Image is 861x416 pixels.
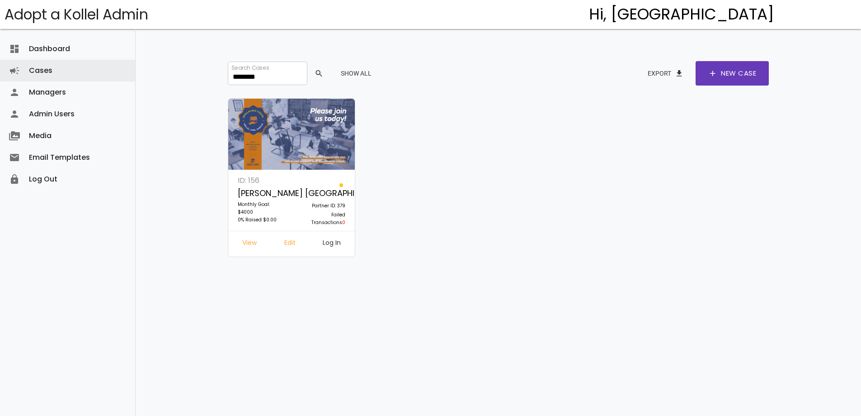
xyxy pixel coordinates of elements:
span: add [708,61,717,86]
i: person [9,81,20,103]
p: Partner ID: 379 [296,202,345,211]
p: ID: 156 [238,174,287,186]
span: 0 [342,219,345,226]
p: [PERSON_NAME] [GEOGRAPHIC_DATA] [238,186,287,201]
p: Monthly Goal: $4000 [238,201,287,216]
a: ID: 156 [PERSON_NAME] [GEOGRAPHIC_DATA] Monthly Goal: $4000 0% Raised $0.00 [233,174,292,231]
i: email [9,147,20,168]
button: Show All [334,65,379,81]
i: person [9,103,20,125]
i: perm_media [9,125,20,147]
button: Exportfile_download [640,65,691,81]
img: 9rCP0e6vQo.12ugFsyYHI.jpg [228,99,355,170]
span: search [315,65,324,81]
i: dashboard [9,38,20,60]
h4: Hi, [GEOGRAPHIC_DATA] [589,6,774,23]
a: View [235,236,264,252]
a: addNew Case [696,61,769,86]
button: search [307,65,329,81]
a: Partner ID: 379 Failed Transactions0 [292,174,350,231]
span: file_download [675,65,684,81]
p: 0% Raised $0.00 [238,216,287,225]
p: Failed Transactions [296,211,345,226]
i: campaign [9,60,20,81]
i: lock [9,168,20,190]
a: Log In [315,236,348,252]
a: Edit [277,236,303,252]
